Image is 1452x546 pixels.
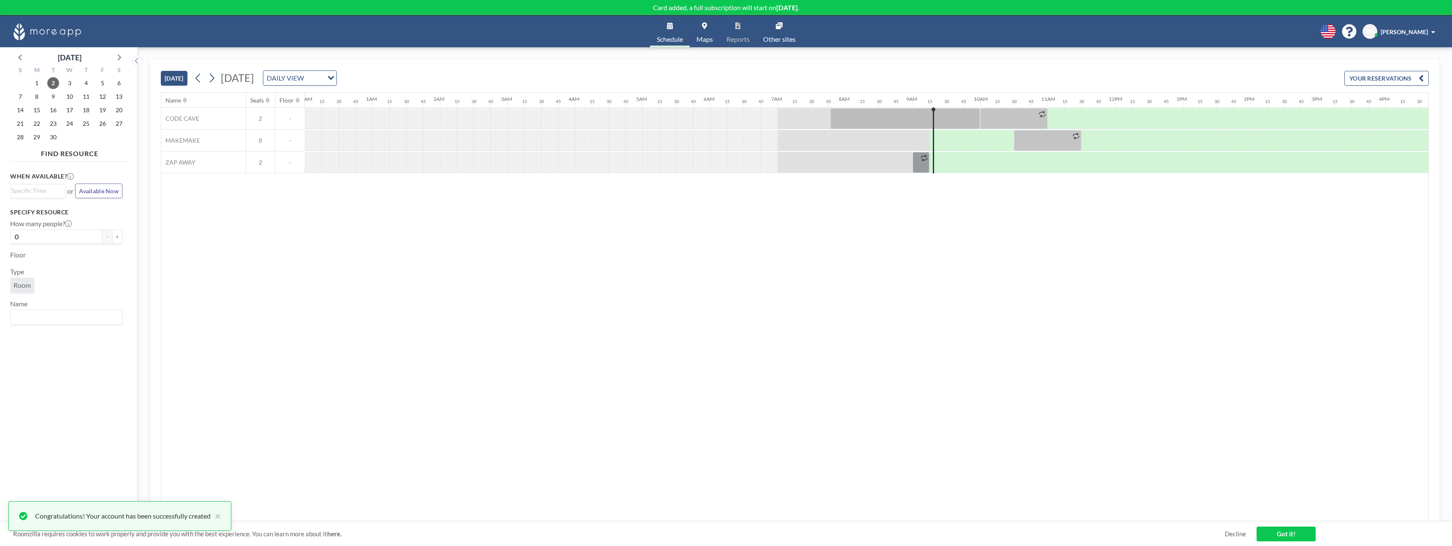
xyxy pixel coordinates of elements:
div: 3AM [501,96,512,102]
div: 45 [1231,99,1236,104]
div: 30 [809,99,814,104]
a: here. [327,530,341,538]
span: Sunday, September 28, 2025 [14,131,26,143]
span: - [275,137,305,144]
span: Friday, September 26, 2025 [97,118,108,130]
span: Friday, September 12, 2025 [97,91,108,103]
div: 1PM [1176,96,1187,102]
button: close [211,511,221,521]
div: 8AM [839,96,850,102]
div: 45 [623,99,628,104]
div: 30 [336,99,341,104]
span: Tuesday, September 2, 2025 [47,77,59,89]
div: S [111,65,127,76]
div: 45 [759,99,764,104]
h3: Specify resource [10,208,122,216]
span: Saturday, September 27, 2025 [113,118,125,130]
div: 2AM [433,96,444,102]
div: 15 [1130,99,1135,104]
div: 15 [1333,99,1338,104]
span: [DATE] [221,71,254,84]
div: 15 [1400,99,1405,104]
span: Monday, September 29, 2025 [31,131,43,143]
div: 45 [421,99,426,104]
img: organization-logo [14,23,81,40]
h4: FIND RESOURCE [10,146,129,158]
div: 1AM [366,96,377,102]
span: Monday, September 15, 2025 [31,104,43,116]
button: [DATE] [161,71,187,86]
div: Floor [279,97,294,104]
div: 30 [404,99,409,104]
div: 12PM [1109,96,1122,102]
span: Wednesday, September 10, 2025 [64,91,76,103]
a: Got it! [1257,527,1316,541]
span: MAKEMAKE [161,137,200,144]
div: 4AM [569,96,580,102]
div: 30 [944,99,949,104]
div: 15 [725,99,730,104]
div: 15 [1062,99,1067,104]
div: 4PM [1379,96,1390,102]
div: 45 [691,99,696,104]
span: Sunday, September 21, 2025 [14,118,26,130]
span: Schedule [657,36,683,43]
span: Tuesday, September 16, 2025 [47,104,59,116]
div: T [45,65,62,76]
div: W [62,65,78,76]
input: Search for option [11,312,117,323]
span: Thursday, September 18, 2025 [80,104,92,116]
span: Monday, September 1, 2025 [31,77,43,89]
div: 12AM [298,96,312,102]
div: 15 [320,99,325,104]
div: 3PM [1311,96,1322,102]
span: 2 [246,115,275,122]
div: 45 [1029,99,1034,104]
div: T [78,65,94,76]
div: 30 [539,99,544,104]
div: 15 [1197,99,1203,104]
div: [DATE] [58,51,81,63]
span: Tuesday, September 23, 2025 [47,118,59,130]
span: ZAP AWAY [161,159,195,166]
span: Roomzilla requires cookies to work properly and provide you with the best experience. You can lea... [13,530,1225,538]
span: Friday, September 19, 2025 [97,104,108,116]
span: Wednesday, September 3, 2025 [64,77,76,89]
span: CODE CAVE [161,115,199,122]
div: 5AM [636,96,647,102]
div: 6AM [704,96,715,102]
span: Tuesday, September 9, 2025 [47,91,59,103]
div: 30 [742,99,747,104]
a: Reports [720,16,756,47]
span: Sunday, September 14, 2025 [14,104,26,116]
div: 15 [995,99,1000,104]
span: Tuesday, September 30, 2025 [47,131,59,143]
div: 45 [961,99,966,104]
div: 2PM [1244,96,1254,102]
button: YOUR RESERVATIONS [1344,71,1429,86]
span: [PERSON_NAME] [1381,28,1428,35]
div: 7AM [771,96,782,102]
div: 30 [1214,99,1219,104]
div: 45 [1096,99,1101,104]
div: 15 [387,99,392,104]
span: Monday, September 22, 2025 [31,118,43,130]
span: Maps [696,36,713,43]
a: Decline [1225,530,1246,538]
div: 30 [1147,99,1152,104]
span: Monday, September 8, 2025 [31,91,43,103]
a: Schedule [650,16,690,47]
a: Other sites [756,16,802,47]
span: Saturday, September 13, 2025 [113,91,125,103]
div: 30 [1417,99,1422,104]
div: Name [165,97,181,104]
input: Search for option [306,73,322,84]
div: 15 [860,99,865,104]
div: 30 [1012,99,1017,104]
span: Thursday, September 11, 2025 [80,91,92,103]
span: DAILY VIEW [265,73,306,84]
div: 15 [657,99,662,104]
div: 45 [826,99,831,104]
div: 45 [894,99,899,104]
div: 30 [607,99,612,104]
